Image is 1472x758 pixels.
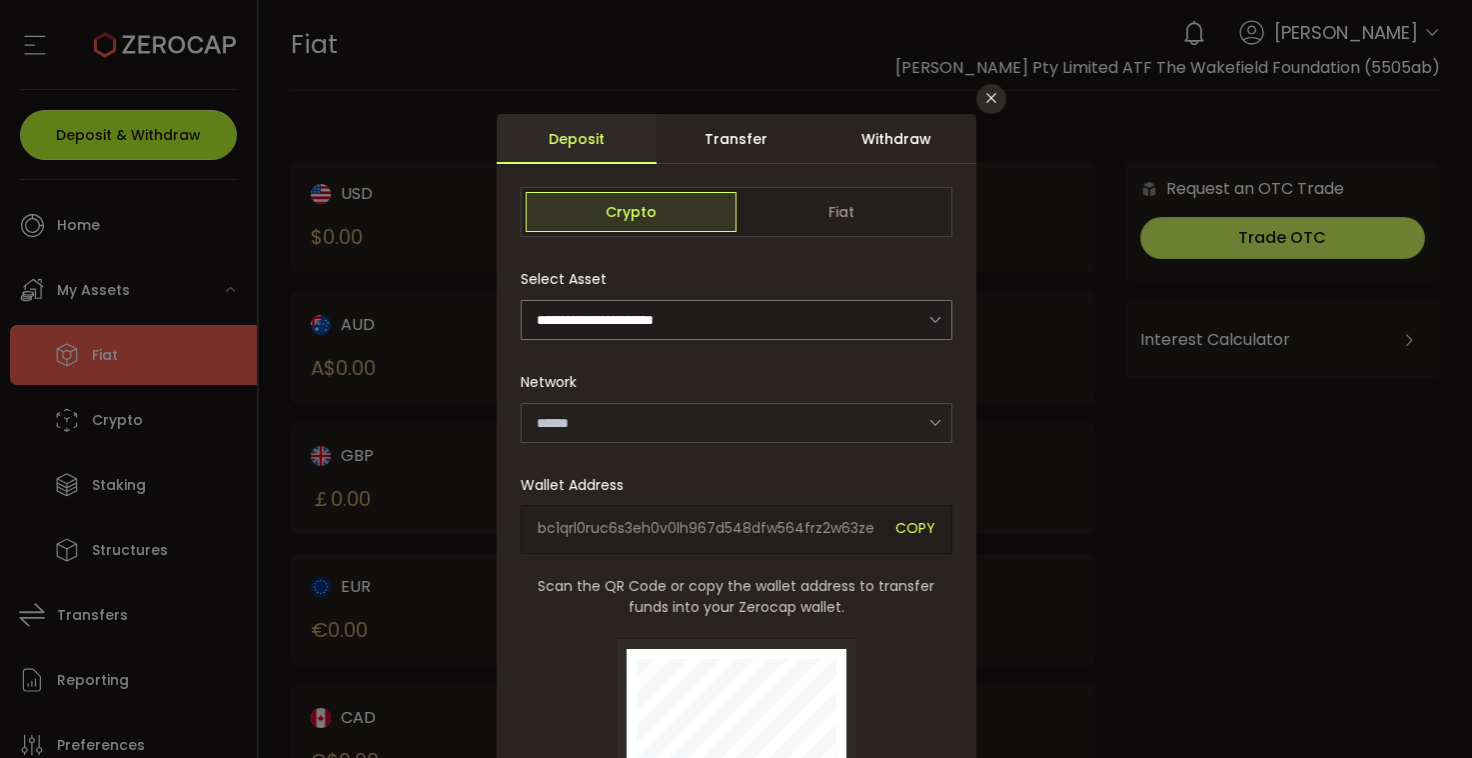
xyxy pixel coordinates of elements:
[521,475,636,495] label: Wallet Address
[976,84,1006,114] button: Close
[526,192,736,232] span: Crypto
[538,518,880,541] span: bc1qrl0ruc6s3eh0v0lh967d548dfw564frz2w63ze
[497,114,657,164] div: Deposit
[736,192,947,232] span: Fiat
[657,114,816,164] div: Transfer
[895,518,935,541] span: COPY
[521,372,589,392] label: Network
[521,269,619,289] label: Select Asset
[1372,662,1472,758] iframe: Chat Widget
[816,114,976,164] div: Withdraw
[521,576,952,618] span: Scan the QR Code or copy the wallet address to transfer funds into your Zerocap wallet.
